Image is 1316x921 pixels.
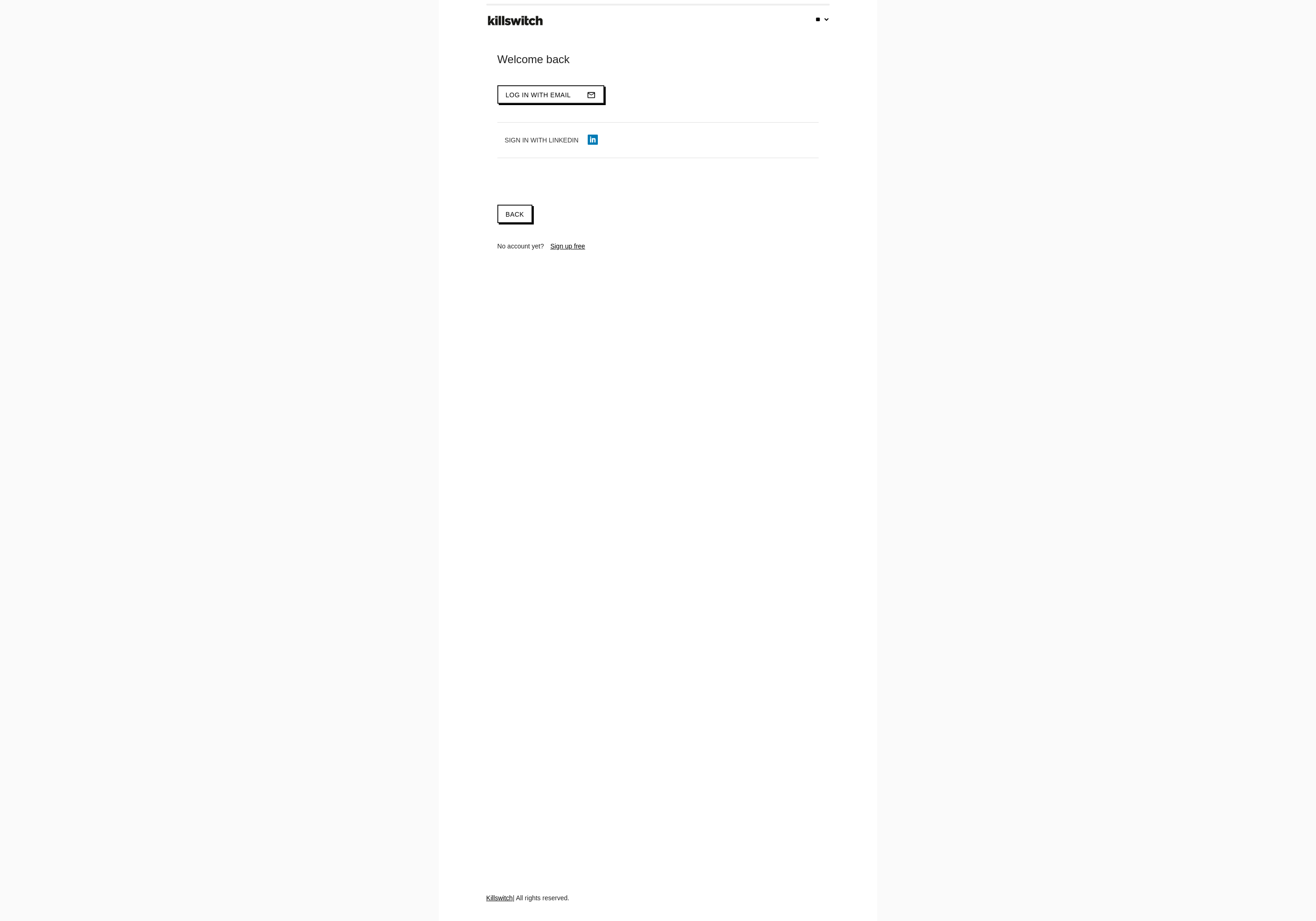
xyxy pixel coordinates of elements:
[497,52,819,67] div: Welcome back
[486,894,513,902] a: Killswitch
[497,242,544,250] span: No account yet?
[506,91,571,99] span: Log in with email
[550,242,585,250] a: Sign up free
[497,132,605,148] button: Sign in with LinkedIn
[497,85,605,104] button: Log in with emailmail_outline
[587,86,596,104] i: mail_outline
[486,12,545,29] img: ks-logo-black-footer.png
[505,136,578,144] span: Sign in with LinkedIn
[588,135,598,145] img: linkedin-icon.png
[486,893,830,921] div: | All rights reserved.
[497,205,532,223] a: Back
